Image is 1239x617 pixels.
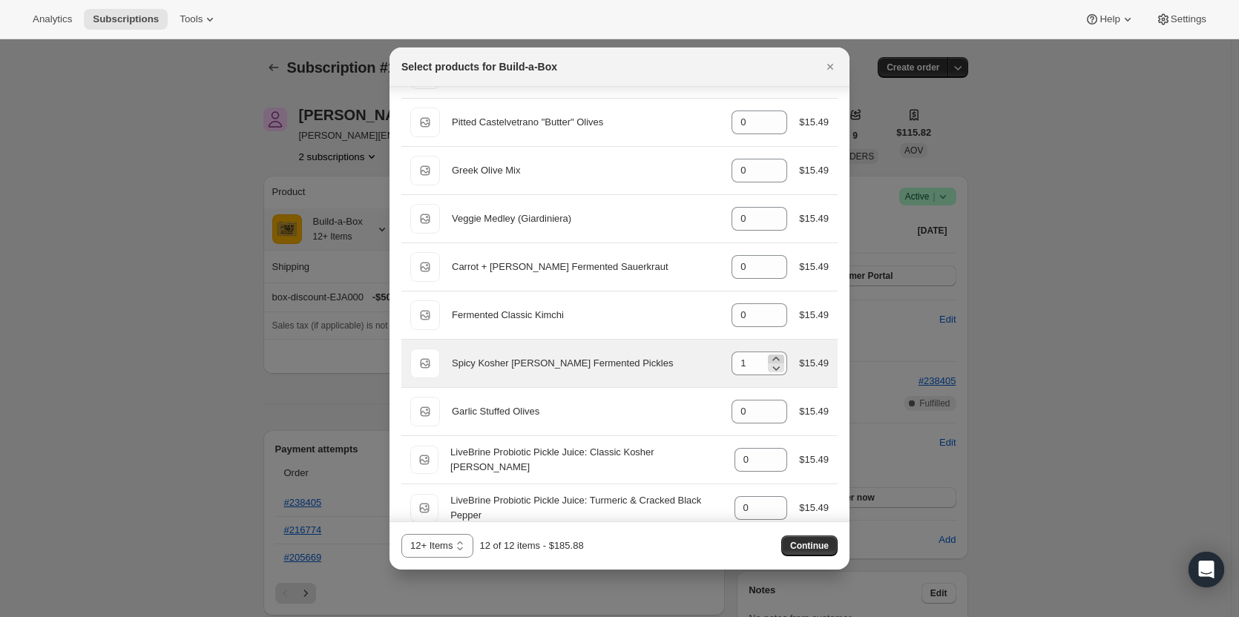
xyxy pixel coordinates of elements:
span: Continue [790,540,829,552]
h2: Select products for Build-a-Box [401,59,557,74]
span: Tools [180,13,203,25]
div: Veggie Medley (Giardiniera) [452,211,720,226]
div: $15.49 [799,452,829,467]
div: LiveBrine Probiotic Pickle Juice: Turmeric & Cracked Black Pepper [450,493,722,523]
div: Pitted Castelvetrano "Butter" Olives [452,115,720,130]
div: $15.49 [799,163,829,178]
button: Tools [171,9,226,30]
div: Carrot + [PERSON_NAME] Fermented Sauerkraut [452,260,720,274]
div: $15.49 [799,404,829,419]
button: Analytics [24,9,81,30]
div: Garlic Stuffed Olives [452,404,720,419]
span: Analytics [33,13,72,25]
div: $15.49 [799,501,829,515]
div: Greek Olive Mix [452,163,720,178]
span: Help [1100,13,1120,25]
div: $15.49 [799,115,829,130]
button: Settings [1147,9,1215,30]
button: Subscriptions [84,9,168,30]
button: Close [820,56,841,77]
div: $15.49 [799,211,829,226]
div: $15.49 [799,260,829,274]
div: $15.49 [799,356,829,371]
span: Settings [1171,13,1206,25]
div: 12 of 12 items - $185.88 [479,538,583,553]
button: Continue [781,535,838,556]
div: Fermented Classic Kimchi [452,308,720,323]
div: $15.49 [799,308,829,323]
div: LiveBrine Probiotic Pickle Juice: Classic Kosher [PERSON_NAME] [450,445,723,475]
button: Help [1076,9,1143,30]
span: Subscriptions [93,13,159,25]
div: Open Intercom Messenger [1189,552,1224,587]
div: Spicy Kosher [PERSON_NAME] Fermented Pickles [452,356,720,371]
